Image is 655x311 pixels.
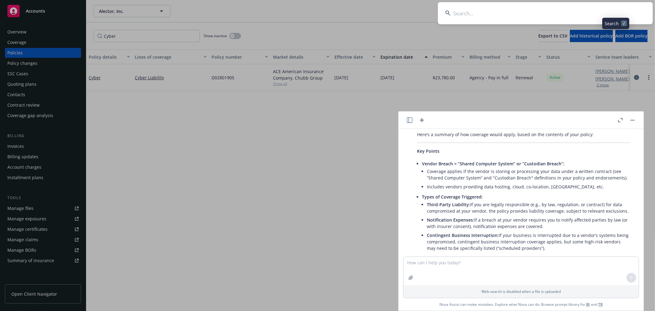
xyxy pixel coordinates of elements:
span: Types of Coverage Triggered: [422,194,483,200]
p: Web search is disabled when a file is uploaded [407,289,635,294]
li: Coverage applies if the vendor is storing or processing your data under a written contract (see “... [427,167,630,182]
span: Key Endorsements: [422,255,462,261]
span: Key Points [417,148,439,154]
li: If a breach at your vendor requires you to notify affected parties by law (or with insurer consen... [427,215,630,231]
li: If you are legally responsible (e.g., by law, regulation, or contract) for data compromised at yo... [427,200,630,215]
span: Nova Assist can make mistakes. Explore what Nova can do: Browse prompt library for and [439,298,603,311]
span: Notification Expenses: [427,217,474,223]
span: Contingent Business Interruption: [427,232,499,238]
a: BI [586,302,590,307]
a: TR [598,302,603,307]
li: Includes vendors providing data hosting, cloud, co-location, [GEOGRAPHIC_DATA], etc. [427,182,630,191]
p: Here’s a summary of how coverage would apply, based on the contents of your policy: [417,131,630,138]
input: Search... [438,2,653,24]
li: If your business is interrupted due to a vendor’s systems being compromised, contingent business ... [427,231,630,253]
span: Third-Party Liability: [427,202,470,207]
span: Vendor Breach = “Shared Computer System” or “Custodian Breach”: [422,161,564,167]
